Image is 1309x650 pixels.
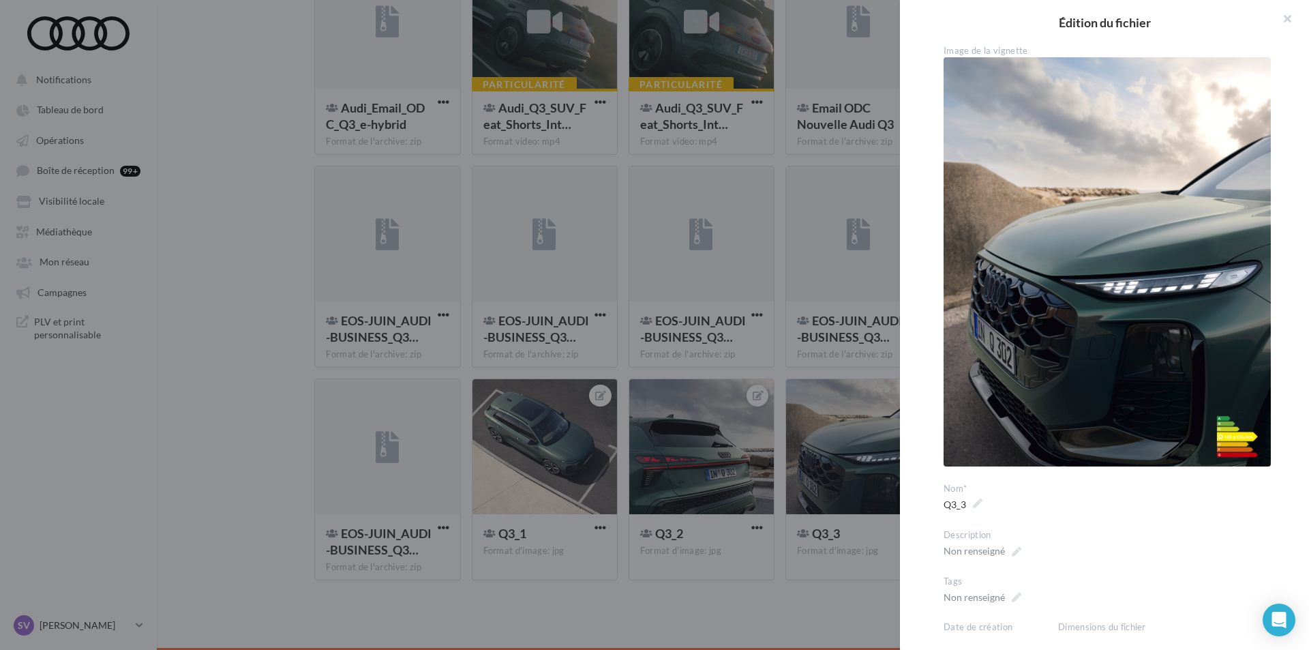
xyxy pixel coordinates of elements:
[944,542,1021,561] span: Non renseigné
[944,621,1058,647] div: le [DATE]
[922,16,1287,29] h2: Édition du fichier
[944,57,1271,467] img: Q3_3
[944,495,982,514] span: Q3_3
[944,576,1276,588] div: Tags
[944,591,1005,604] div: Non renseigné
[944,45,1276,57] div: Image de la vignette
[944,621,1047,634] div: Date de création
[1058,621,1287,647] div: 1080px x 1350px
[944,529,1276,542] div: Description
[1058,621,1276,634] div: Dimensions du fichier
[1263,604,1295,636] div: Open Intercom Messenger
